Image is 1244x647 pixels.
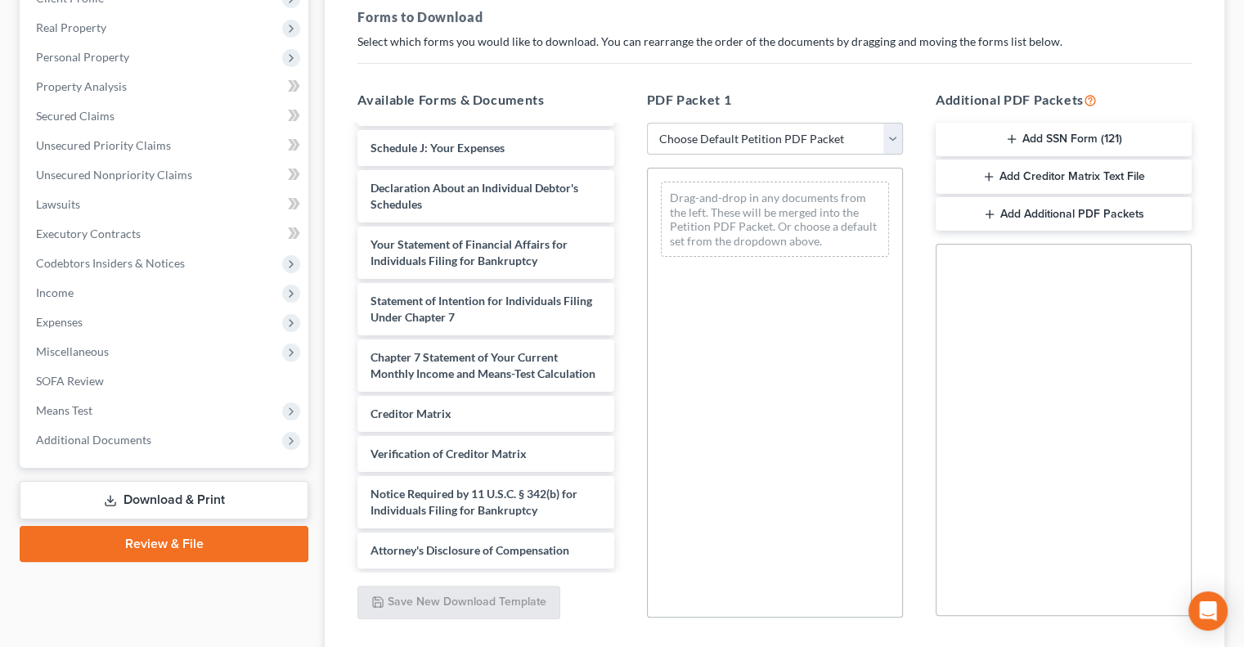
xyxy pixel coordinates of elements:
a: Secured Claims [23,101,308,131]
a: SOFA Review [23,366,308,396]
span: Attorney's Disclosure of Compensation [371,543,569,557]
a: Executory Contracts [23,219,308,249]
a: Property Analysis [23,72,308,101]
span: Personal Property [36,50,129,64]
a: Lawsuits [23,190,308,219]
a: Download & Print [20,481,308,519]
span: Real Property [36,20,106,34]
button: Add Additional PDF Packets [936,197,1192,231]
span: Miscellaneous [36,344,109,358]
div: Drag-and-drop in any documents from the left. These will be merged into the Petition PDF Packet. ... [661,182,889,257]
span: Unsecured Nonpriority Claims [36,168,192,182]
div: Open Intercom Messenger [1188,591,1228,631]
h5: Additional PDF Packets [936,90,1192,110]
span: Creditor Matrix [371,407,451,420]
h5: PDF Packet 1 [647,90,903,110]
p: Select which forms you would like to download. You can rearrange the order of the documents by dr... [357,34,1192,50]
button: Add SSN Form (121) [936,123,1192,157]
span: Expenses [36,315,83,329]
a: Unsecured Priority Claims [23,131,308,160]
span: Your Statement of Financial Affairs for Individuals Filing for Bankruptcy [371,237,568,267]
span: Secured Claims [36,109,115,123]
span: Property Analysis [36,79,127,93]
button: Save New Download Template [357,586,560,620]
h5: Forms to Download [357,7,1192,27]
span: Codebtors Insiders & Notices [36,256,185,270]
span: Additional Documents [36,433,151,447]
span: Verification of Creditor Matrix [371,447,527,461]
span: Schedule J: Your Expenses [371,141,505,155]
span: Income [36,285,74,299]
h5: Available Forms & Documents [357,90,613,110]
span: Unsecured Priority Claims [36,138,171,152]
span: Means Test [36,403,92,417]
span: Chapter 7 Statement of Your Current Monthly Income and Means-Test Calculation [371,350,595,380]
span: Notice Required by 11 U.S.C. § 342(b) for Individuals Filing for Bankruptcy [371,487,577,517]
span: Statement of Intention for Individuals Filing Under Chapter 7 [371,294,592,324]
a: Review & File [20,526,308,562]
span: Lawsuits [36,197,80,211]
span: Declaration About an Individual Debtor's Schedules [371,181,578,211]
a: Unsecured Nonpriority Claims [23,160,308,190]
button: Add Creditor Matrix Text File [936,160,1192,194]
span: Executory Contracts [36,227,141,240]
span: SOFA Review [36,374,104,388]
